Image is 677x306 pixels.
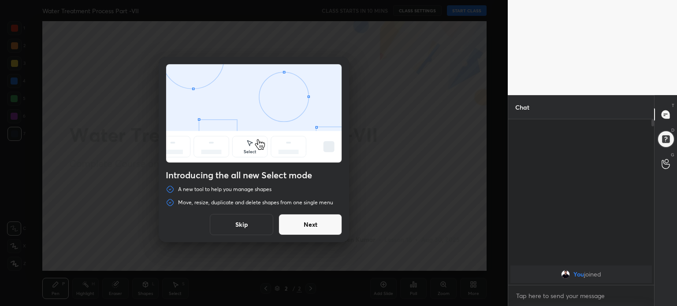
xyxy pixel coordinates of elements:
[166,64,342,164] div: animation
[671,151,674,158] p: G
[178,186,272,193] p: A new tool to help you manage shapes
[178,199,333,206] p: Move, resize, duplicate and delete shapes from one single menu
[508,96,536,119] p: Chat
[210,214,273,235] button: Skip
[584,271,601,278] span: joined
[671,127,674,133] p: D
[508,264,654,285] div: grid
[279,214,342,235] button: Next
[166,170,342,181] h4: Introducing the all new Select mode
[561,270,570,279] img: d58f76cd00a64faea5a345cb3a881824.jpg
[573,271,584,278] span: You
[672,102,674,109] p: T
